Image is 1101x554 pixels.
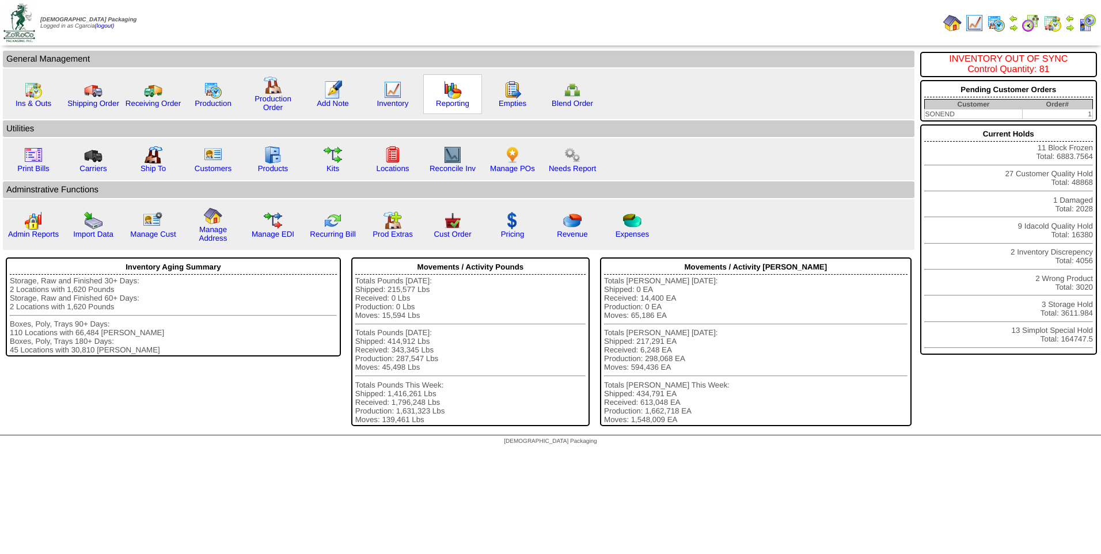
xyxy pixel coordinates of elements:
[73,230,113,238] a: Import Data
[1023,100,1093,109] th: Order#
[443,81,462,99] img: graph.gif
[924,54,1093,75] div: INVENTORY OUT OF SYNC Control Quantity: 81
[324,81,342,99] img: orders.gif
[490,164,535,173] a: Manage POs
[204,146,222,164] img: customers.gif
[1065,23,1075,32] img: arrowright.gif
[264,76,282,94] img: factory.gif
[563,211,582,230] img: pie_chart.png
[195,99,231,108] a: Production
[549,164,596,173] a: Needs Report
[924,100,1022,109] th: Customer
[255,94,291,112] a: Production Order
[144,146,162,164] img: factory2.gif
[40,17,136,29] span: Logged in as Cgarcia
[604,276,908,424] div: Totals [PERSON_NAME] [DATE]: Shipped: 0 EA Received: 14,400 EA Production: 0 EA Moves: 65,186 EA ...
[143,211,164,230] img: managecust.png
[563,146,582,164] img: workflow.png
[604,260,908,275] div: Movements / Activity [PERSON_NAME]
[252,230,294,238] a: Manage EDI
[324,146,342,164] img: workflow.gif
[503,211,522,230] img: dollar.gif
[376,164,409,173] a: Locations
[24,81,43,99] img: calendarinout.gif
[1043,14,1062,32] img: calendarinout.gif
[1009,23,1018,32] img: arrowright.gif
[3,51,914,67] td: General Management
[204,207,222,225] img: home.gif
[95,23,115,29] a: (logout)
[384,81,402,99] img: line_graph.gif
[8,230,59,238] a: Admin Reports
[920,124,1097,355] div: 11 Block Frozen Total: 6883.7564 27 Customer Quality Hold Total: 48868 1 Damaged Total: 2028 9 Id...
[1078,14,1096,32] img: calendarcustomer.gif
[17,164,50,173] a: Print Bills
[504,438,597,445] span: [DEMOGRAPHIC_DATA] Packaging
[10,276,337,354] div: Storage, Raw and Finished 30+ Days: 2 Locations with 1,620 Pounds Storage, Raw and Finished 60+ D...
[84,81,102,99] img: truck.gif
[430,164,476,173] a: Reconcile Inv
[10,260,337,275] div: Inventory Aging Summary
[924,109,1022,119] td: SONEND
[199,225,227,242] a: Manage Address
[355,260,586,275] div: Movements / Activity Pounds
[310,230,355,238] a: Recurring Bill
[1009,14,1018,23] img: arrowleft.gif
[924,127,1093,142] div: Current Holds
[384,211,402,230] img: prodextras.gif
[204,81,222,99] img: calendarprod.gif
[987,14,1005,32] img: calendarprod.gif
[552,99,593,108] a: Blend Order
[317,99,349,108] a: Add Note
[195,164,231,173] a: Customers
[557,230,587,238] a: Revenue
[264,146,282,164] img: cabinet.gif
[563,81,582,99] img: network.png
[324,211,342,230] img: reconcile.gif
[3,3,35,42] img: zoroco-logo-small.webp
[67,99,119,108] a: Shipping Order
[258,164,288,173] a: Products
[1023,109,1093,119] td: 1
[443,146,462,164] img: line_graph2.gif
[384,146,402,164] img: locations.gif
[84,146,102,164] img: truck3.gif
[373,230,413,238] a: Prod Extras
[965,14,984,32] img: line_graph.gif
[326,164,339,173] a: Kits
[84,211,102,230] img: import.gif
[264,211,282,230] img: edi.gif
[436,99,469,108] a: Reporting
[79,164,107,173] a: Carriers
[443,211,462,230] img: cust_order.png
[355,276,586,424] div: Totals Pounds [DATE]: Shipped: 215,577 Lbs Received: 0 Lbs Production: 0 Lbs Moves: 15,594 Lbs To...
[434,230,471,238] a: Cust Order
[16,99,51,108] a: Ins & Outs
[144,81,162,99] img: truck2.gif
[3,181,914,198] td: Adminstrative Functions
[503,146,522,164] img: po.png
[1022,14,1040,32] img: calendarblend.gif
[924,82,1093,97] div: Pending Customer Orders
[499,99,526,108] a: Empties
[24,146,43,164] img: invoice2.gif
[40,17,136,23] span: [DEMOGRAPHIC_DATA] Packaging
[130,230,176,238] a: Manage Cust
[126,99,181,108] a: Receiving Order
[943,14,962,32] img: home.gif
[3,120,914,137] td: Utilities
[501,230,525,238] a: Pricing
[24,211,43,230] img: graph2.png
[623,211,641,230] img: pie_chart2.png
[503,81,522,99] img: workorder.gif
[141,164,166,173] a: Ship To
[377,99,409,108] a: Inventory
[616,230,650,238] a: Expenses
[1065,14,1075,23] img: arrowleft.gif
